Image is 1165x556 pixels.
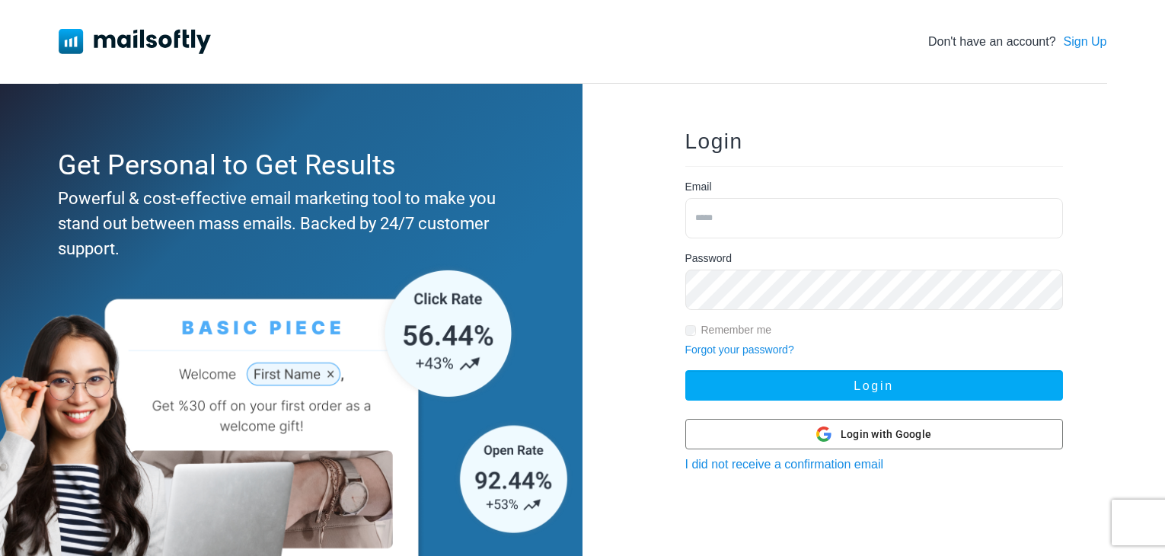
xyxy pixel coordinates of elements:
a: Forgot your password? [685,344,794,356]
label: Remember me [701,322,772,338]
label: Password [685,251,732,267]
button: Login with Google [685,419,1063,449]
label: Email [685,179,712,195]
img: Mailsoftly [59,29,211,53]
div: Powerful & cost-effective email marketing tool to make you stand out between mass emails. Backed ... [58,186,518,261]
a: I did not receive a confirmation email [685,458,884,471]
button: Login [685,370,1063,401]
a: Sign Up [1064,33,1107,51]
div: Don't have an account? [928,33,1107,51]
div: Get Personal to Get Results [58,145,518,186]
span: Login [685,129,743,153]
span: Login with Google [841,427,931,443]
